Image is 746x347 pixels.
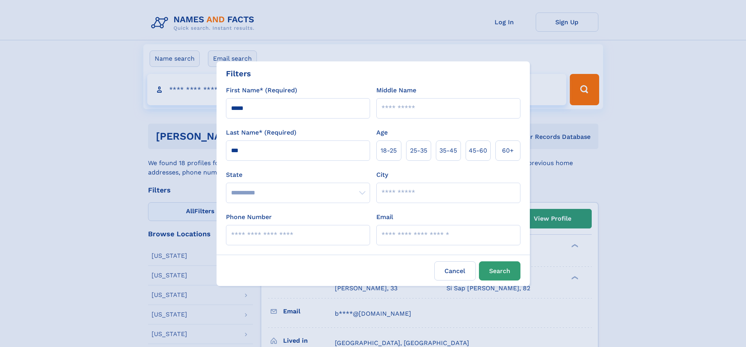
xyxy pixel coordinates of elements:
[376,128,388,137] label: Age
[376,212,393,222] label: Email
[226,86,297,95] label: First Name* (Required)
[479,261,520,280] button: Search
[502,146,514,155] span: 60+
[434,261,476,280] label: Cancel
[376,86,416,95] label: Middle Name
[226,68,251,79] div: Filters
[469,146,487,155] span: 45‑60
[226,128,296,137] label: Last Name* (Required)
[410,146,427,155] span: 25‑35
[226,170,370,180] label: State
[381,146,397,155] span: 18‑25
[376,170,388,180] label: City
[226,212,272,222] label: Phone Number
[439,146,457,155] span: 35‑45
